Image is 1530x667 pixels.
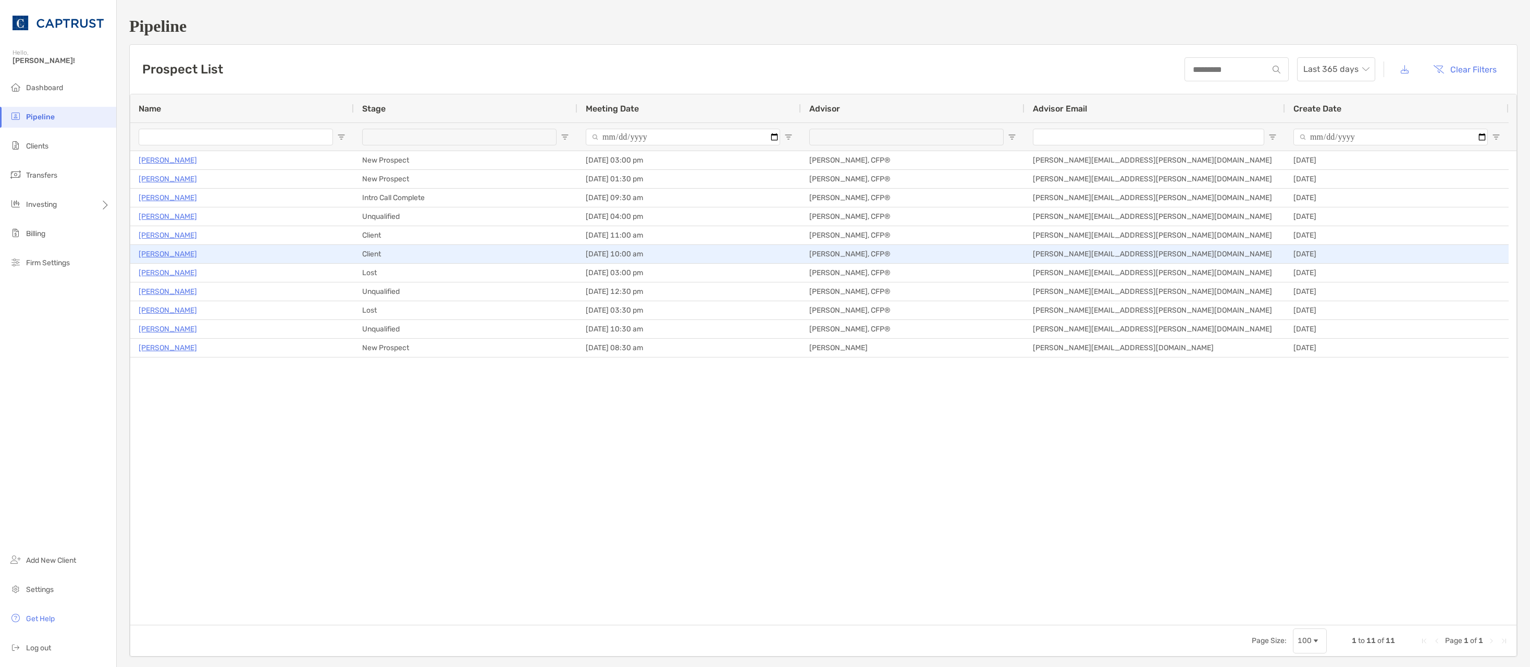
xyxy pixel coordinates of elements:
[1420,637,1428,645] div: First Page
[577,189,801,207] div: [DATE] 09:30 am
[1033,129,1264,145] input: Advisor Email Filter Input
[801,320,1025,338] div: [PERSON_NAME], CFP®
[337,133,346,141] button: Open Filter Menu
[809,104,840,114] span: Advisor
[1285,170,1509,188] div: [DATE]
[354,226,577,244] div: Client
[801,151,1025,169] div: [PERSON_NAME], CFP®
[354,207,577,226] div: Unqualified
[354,151,577,169] div: New Prospect
[354,339,577,357] div: New Prospect
[354,301,577,319] div: Lost
[362,104,386,114] span: Stage
[142,62,223,77] h3: Prospect List
[1445,636,1462,645] span: Page
[9,139,22,152] img: clients icon
[577,245,801,263] div: [DATE] 10:00 am
[1492,133,1500,141] button: Open Filter Menu
[1025,151,1285,169] div: [PERSON_NAME][EMAIL_ADDRESS][PERSON_NAME][DOMAIN_NAME]
[577,264,801,282] div: [DATE] 03:00 pm
[1008,133,1016,141] button: Open Filter Menu
[9,256,22,268] img: firm-settings icon
[139,229,197,242] a: [PERSON_NAME]
[1025,320,1285,338] div: [PERSON_NAME][EMAIL_ADDRESS][PERSON_NAME][DOMAIN_NAME]
[1298,636,1312,645] div: 100
[1285,189,1509,207] div: [DATE]
[9,81,22,93] img: dashboard icon
[1293,628,1327,653] div: Page Size
[1293,129,1488,145] input: Create Date Filter Input
[26,258,70,267] span: Firm Settings
[26,585,54,594] span: Settings
[1293,104,1341,114] span: Create Date
[354,264,577,282] div: Lost
[1025,170,1285,188] div: [PERSON_NAME][EMAIL_ADDRESS][PERSON_NAME][DOMAIN_NAME]
[354,170,577,188] div: New Prospect
[139,304,197,317] a: [PERSON_NAME]
[801,189,1025,207] div: [PERSON_NAME], CFP®
[577,320,801,338] div: [DATE] 10:30 am
[586,104,639,114] span: Meeting Date
[801,170,1025,188] div: [PERSON_NAME], CFP®
[586,129,780,145] input: Meeting Date Filter Input
[801,264,1025,282] div: [PERSON_NAME], CFP®
[577,207,801,226] div: [DATE] 04:00 pm
[1377,636,1384,645] span: of
[1268,133,1277,141] button: Open Filter Menu
[1478,636,1483,645] span: 1
[26,200,57,209] span: Investing
[1464,636,1469,645] span: 1
[26,142,48,151] span: Clients
[561,133,569,141] button: Open Filter Menu
[801,245,1025,263] div: [PERSON_NAME], CFP®
[139,285,197,298] a: [PERSON_NAME]
[26,83,63,92] span: Dashboard
[26,614,55,623] span: Get Help
[1285,282,1509,301] div: [DATE]
[129,17,1517,36] h1: Pipeline
[354,245,577,263] div: Client
[784,133,793,141] button: Open Filter Menu
[1366,636,1376,645] span: 11
[139,191,197,204] a: [PERSON_NAME]
[1285,339,1509,357] div: [DATE]
[1303,58,1369,81] span: Last 365 days
[1025,189,1285,207] div: [PERSON_NAME][EMAIL_ADDRESS][PERSON_NAME][DOMAIN_NAME]
[139,210,197,223] a: [PERSON_NAME]
[354,320,577,338] div: Unqualified
[139,248,197,261] a: [PERSON_NAME]
[1025,339,1285,357] div: [PERSON_NAME][EMAIL_ADDRESS][DOMAIN_NAME]
[9,641,22,653] img: logout icon
[1358,636,1365,645] span: to
[1470,636,1477,645] span: of
[1285,207,1509,226] div: [DATE]
[1025,264,1285,282] div: [PERSON_NAME][EMAIL_ADDRESS][PERSON_NAME][DOMAIN_NAME]
[139,172,197,186] p: [PERSON_NAME]
[139,104,161,114] span: Name
[1025,226,1285,244] div: [PERSON_NAME][EMAIL_ADDRESS][PERSON_NAME][DOMAIN_NAME]
[1425,58,1504,81] button: Clear Filters
[9,583,22,595] img: settings icon
[577,282,801,301] div: [DATE] 12:30 pm
[1025,301,1285,319] div: [PERSON_NAME][EMAIL_ADDRESS][PERSON_NAME][DOMAIN_NAME]
[139,323,197,336] a: [PERSON_NAME]
[26,556,76,565] span: Add New Client
[26,644,51,652] span: Log out
[13,56,110,65] span: [PERSON_NAME]!
[1285,320,1509,338] div: [DATE]
[801,301,1025,319] div: [PERSON_NAME], CFP®
[354,189,577,207] div: Intro Call Complete
[1285,301,1509,319] div: [DATE]
[577,151,801,169] div: [DATE] 03:00 pm
[139,266,197,279] p: [PERSON_NAME]
[139,154,197,167] a: [PERSON_NAME]
[577,339,801,357] div: [DATE] 08:30 am
[1433,637,1441,645] div: Previous Page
